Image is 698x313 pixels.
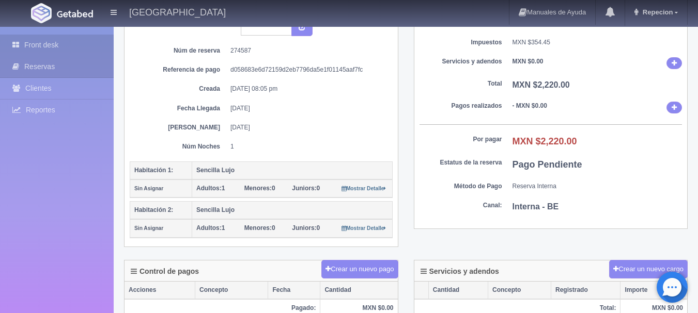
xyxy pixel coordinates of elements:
[320,282,398,299] th: Cantidad
[488,282,551,299] th: Concepto
[421,268,499,275] h4: Servicios y adendos
[57,10,93,18] img: Getabed
[428,282,488,299] th: Cantidad
[230,104,385,113] dd: [DATE]
[244,185,272,192] strong: Menores:
[192,161,393,179] th: Sencilla Lujo
[230,142,385,151] dd: 1
[292,185,320,192] span: 0
[230,46,385,55] dd: 274587
[137,123,220,132] dt: [PERSON_NAME]
[420,201,502,210] dt: Canal:
[268,282,320,299] th: Fecha
[196,185,222,192] strong: Adultos:
[609,260,688,279] button: Crear un nuevo cargo
[31,3,52,23] img: Getabed
[137,142,220,151] dt: Núm Noches
[551,282,621,299] th: Registrado
[342,224,386,232] a: Mostrar Detalle
[420,135,502,144] dt: Por pagar
[420,57,502,66] dt: Servicios y adendos
[230,65,385,74] dd: d058683e6d72159d2eb7796da5e1f01145aaf7fc
[420,158,502,167] dt: Estatus de la reserva
[513,202,559,211] b: Interna - BE
[321,260,398,279] button: Crear un nuevo pago
[137,65,220,74] dt: Referencia de pago
[134,186,163,191] small: Sin Asignar
[192,202,393,220] th: Sencilla Lujo
[513,58,544,65] b: MXN $0.00
[137,85,220,93] dt: Creada
[342,185,386,192] a: Mostrar Detalle
[640,8,673,16] span: Repecion
[230,85,385,93] dd: [DATE] 08:05 pm
[244,224,275,232] span: 0
[134,167,173,174] b: Habitación 1:
[196,224,225,232] span: 1
[137,104,220,113] dt: Fecha Llegada
[342,225,386,231] small: Mostrar Detalle
[342,186,386,191] small: Mostrar Detalle
[513,159,582,170] b: Pago Pendiente
[230,123,385,132] dd: [DATE]
[513,136,577,146] b: MXN $2,220.00
[195,282,268,299] th: Concepto
[420,102,502,110] dt: Pagos realizados
[292,224,320,232] span: 0
[244,185,275,192] span: 0
[196,224,222,232] strong: Adultos:
[420,79,502,88] dt: Total
[129,5,226,18] h4: [GEOGRAPHIC_DATA]
[134,206,173,213] b: Habitación 2:
[513,80,570,89] b: MXN $2,220.00
[420,182,502,191] dt: Método de Pago
[513,182,683,191] dd: Reserva Interna
[244,224,272,232] strong: Menores:
[292,185,316,192] strong: Juniors:
[196,185,225,192] span: 1
[292,224,316,232] strong: Juniors:
[621,282,687,299] th: Importe
[513,38,683,47] dd: MXN $354.45
[134,225,163,231] small: Sin Asignar
[420,38,502,47] dt: Impuestos
[137,46,220,55] dt: Núm de reserva
[125,282,195,299] th: Acciones
[131,268,199,275] h4: Control de pagos
[513,102,547,109] b: - MXN $0.00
